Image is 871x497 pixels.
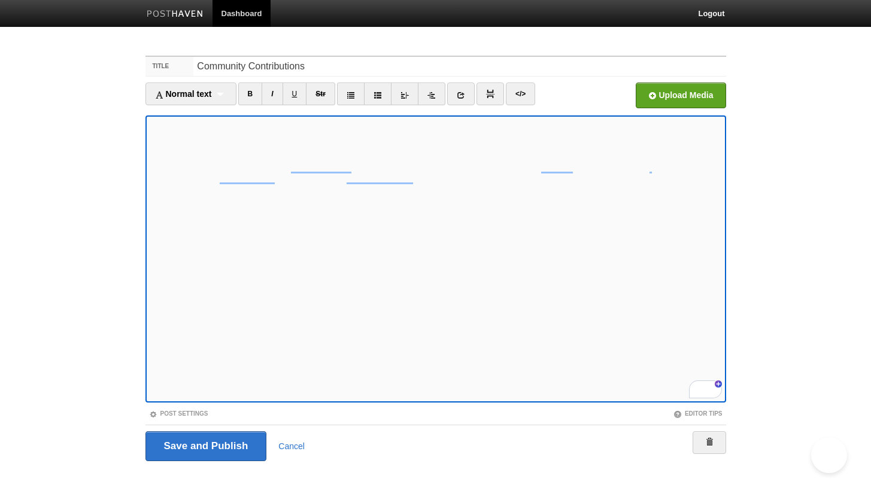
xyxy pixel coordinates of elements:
[506,83,535,105] a: </>
[306,83,335,105] a: Str
[145,57,194,76] label: Title
[145,431,267,461] input: Save and Publish
[486,90,494,98] img: pagebreak-icon.png
[315,90,326,98] del: Str
[283,83,307,105] a: U
[262,83,283,105] a: I
[673,410,723,417] a: Editor Tips
[278,441,305,451] a: Cancel
[238,83,263,105] a: B
[149,410,208,417] a: Post Settings
[147,10,204,19] img: Posthaven-bar
[811,437,847,473] iframe: Help Scout Beacon - Open
[155,89,212,99] span: Normal text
